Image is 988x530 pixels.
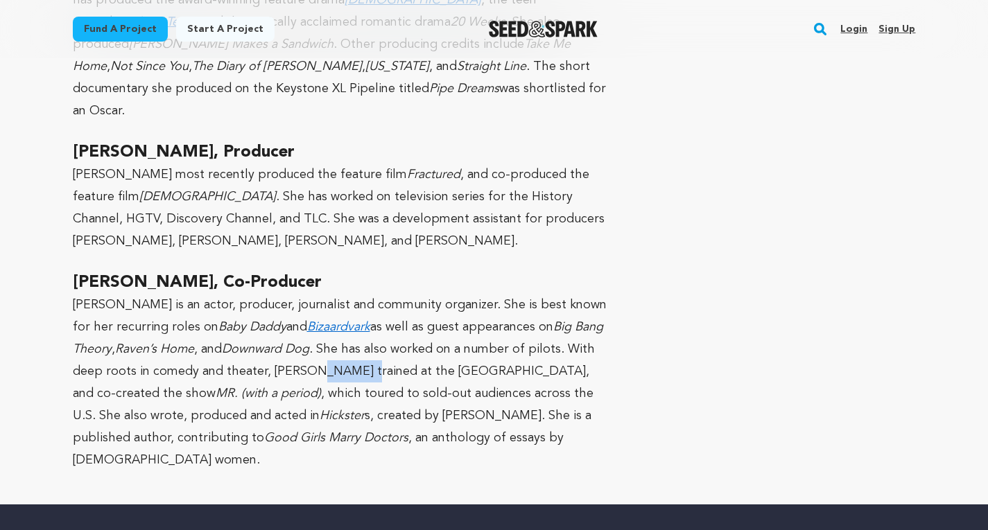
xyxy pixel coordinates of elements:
[878,18,915,40] a: Sign up
[218,321,286,333] em: Baby Daddy
[365,60,429,73] em: [US_STATE]
[73,321,603,355] em: Big Bang Theory
[222,343,309,355] em: Downward Dog
[73,141,613,164] h2: [PERSON_NAME], Producer
[139,191,276,203] em: [DEMOGRAPHIC_DATA]
[73,294,613,471] p: [PERSON_NAME] is an actor, producer, journalist and community organizer. She is best known for he...
[176,17,275,42] a: Start a project
[307,321,370,333] a: Bizaardvark
[73,164,613,252] p: [PERSON_NAME] most recently produced the feature film , and co-produced the feature film . She ha...
[320,409,365,422] em: Hickster
[115,343,194,355] em: Raven’s Home
[489,21,598,37] img: Seed&Spark Logo Dark Mode
[192,60,362,73] em: The Diary of [PERSON_NAME]
[110,60,189,73] em: Not Since You
[429,82,499,95] em: Pipe Dreams
[216,387,321,400] em: MR. (with a period)
[73,272,613,294] h2: [PERSON_NAME], Co-Producer
[457,60,526,73] em: Straight Line
[264,432,408,444] em: Good Girls Marry Doctors
[489,21,598,37] a: Seed&Spark Homepage
[407,168,460,181] em: Fractured
[73,38,571,73] em: Take Me Home
[840,18,867,40] a: Login
[73,17,168,42] a: Fund a project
